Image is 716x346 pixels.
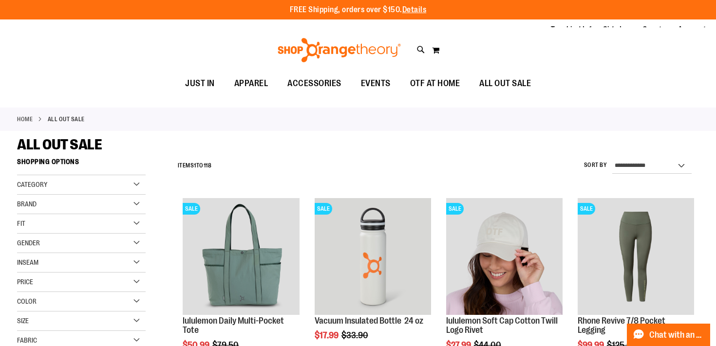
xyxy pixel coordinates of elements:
span: SALE [578,203,595,215]
strong: ALL OUT SALE [48,115,85,124]
a: lululemon Daily Multi-Pocket Tote [183,316,284,335]
a: Details [402,5,427,14]
span: ALL OUT SALE [479,73,531,94]
span: Price [17,278,33,286]
span: $17.99 [315,330,340,340]
span: EVENTS [361,73,391,94]
span: OTF AT HOME [410,73,460,94]
strong: Shopping Options [17,153,146,175]
img: Vacuum Insulated Bottle 24 oz [315,198,431,314]
span: Chat with an Expert [649,330,704,340]
a: Rhone Revive 7/8 Pocket LeggingSALE [578,198,694,316]
button: Chat with an Expert [627,324,711,346]
img: Shop Orangetheory [276,38,402,62]
span: Inseam [17,258,38,266]
span: 118 [204,162,212,169]
a: Rhone Revive 7/8 Pocket Legging [578,316,665,335]
span: Size [17,317,29,325]
a: Tracking Info [551,24,596,35]
span: 1 [194,162,196,169]
a: Home [17,115,33,124]
a: OTF lululemon Soft Cap Cotton Twill Logo Rivet KhakiSALE [446,198,563,316]
img: Rhone Revive 7/8 Pocket Legging [578,198,694,314]
a: Vacuum Insulated Bottle 24 oz [315,316,423,326]
span: $33.90 [341,330,370,340]
a: lululemon Soft Cap Cotton Twill Logo Rivet [446,316,558,335]
span: JUST IN [185,73,215,94]
span: SALE [315,203,332,215]
span: Gender [17,239,40,247]
a: Create an Account [642,24,707,35]
span: Color [17,297,37,305]
label: Sort By [584,161,607,169]
a: lululemon Daily Multi-Pocket ToteSALE [183,198,299,316]
span: APPAREL [234,73,268,94]
img: OTF lululemon Soft Cap Cotton Twill Logo Rivet Khaki [446,198,563,314]
span: Category [17,181,47,188]
a: Vacuum Insulated Bottle 24 ozSALE [315,198,431,316]
p: FREE Shipping, orders over $150. [290,4,427,16]
span: Fabric [17,336,37,344]
span: SALE [183,203,200,215]
a: Sign In [603,24,626,35]
span: ALL OUT SALE [17,136,102,153]
span: ACCESSORIES [287,73,341,94]
h2: Items to [178,158,212,173]
span: Brand [17,200,37,208]
img: lululemon Daily Multi-Pocket Tote [183,198,299,314]
span: Fit [17,219,25,227]
span: SALE [446,203,464,215]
